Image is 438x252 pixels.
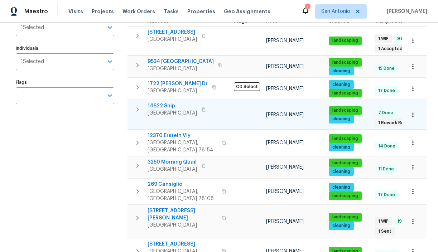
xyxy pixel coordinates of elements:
span: [GEOGRAPHIC_DATA] [148,36,197,43]
span: 1 Selected [21,59,44,65]
label: Individuals [16,46,114,50]
span: Tasks [164,9,179,14]
span: 14 Done [375,143,398,149]
span: Maestro [24,8,48,15]
span: Geo Assignments [224,8,270,15]
span: Visits [68,8,83,15]
span: [GEOGRAPHIC_DATA] [148,110,197,117]
span: [PERSON_NAME] [266,38,304,43]
span: [GEOGRAPHIC_DATA] [148,166,197,173]
span: Work Orders [122,8,155,15]
span: 1722 [PERSON_NAME] Dr [148,80,208,87]
span: San Antonio [321,8,350,15]
span: cleaning [329,144,353,150]
span: cleaning [329,184,353,190]
span: 12370 Erstein Vly [148,132,217,139]
span: [PERSON_NAME] [266,165,304,170]
span: 1 Sent [375,228,394,234]
span: cleaning [329,223,353,229]
span: landscaping [329,90,361,96]
span: 9534 [GEOGRAPHIC_DATA] [148,58,214,65]
span: [STREET_ADDRESS] [148,241,217,248]
span: [PERSON_NAME] [266,189,304,194]
span: landscaping [329,193,361,199]
span: 11 Done [375,166,397,172]
button: Open [105,57,115,67]
span: [GEOGRAPHIC_DATA] [148,87,208,94]
span: 19 Done [394,218,417,224]
span: 14622 Snip [148,102,197,110]
span: Projects [92,8,114,15]
span: 17 Done [375,88,398,94]
span: 1 WIP [375,218,391,224]
span: [PERSON_NAME] [266,64,304,69]
span: 7 Done [375,110,396,116]
div: 1 [305,4,310,11]
span: landscaping [329,59,361,66]
span: [STREET_ADDRESS][PERSON_NAME] [148,207,217,222]
span: [GEOGRAPHIC_DATA] [148,222,217,229]
span: landscaping [329,160,361,166]
button: Open [105,91,115,101]
span: 17 Done [375,192,398,198]
span: 15 Done [375,66,398,72]
span: landscaping [329,136,361,142]
span: landscaping [329,38,361,44]
span: [PERSON_NAME] [266,86,304,91]
span: 1 Accepted [375,46,405,52]
span: cleaning [329,116,353,122]
label: Flags [16,80,114,84]
span: [STREET_ADDRESS] [148,29,197,36]
button: Open [105,23,115,33]
span: [GEOGRAPHIC_DATA], [GEOGRAPHIC_DATA] 78108 [148,188,217,202]
span: [GEOGRAPHIC_DATA], [GEOGRAPHIC_DATA] 78154 [148,139,217,154]
span: landscaping [329,107,361,113]
span: cleaning [329,82,353,88]
span: [GEOGRAPHIC_DATA] [148,65,214,72]
span: cleaning [329,68,353,74]
span: 1 Selected [21,25,44,31]
span: [PERSON_NAME] [266,219,304,224]
span: OD Select [234,82,260,91]
span: 269 Cansiglio [148,181,217,188]
span: 1 WIP [375,36,391,42]
span: landscaping [329,214,361,220]
span: 3250 Morning Quail [148,159,197,166]
span: cleaning [329,169,353,175]
span: [PERSON_NAME] [266,112,304,117]
span: Properties [187,8,215,15]
span: 9 Done [394,36,415,42]
span: [PERSON_NAME] [266,140,304,145]
span: [PERSON_NAME] [384,8,427,15]
span: 1 Rework Requested [375,120,425,126]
